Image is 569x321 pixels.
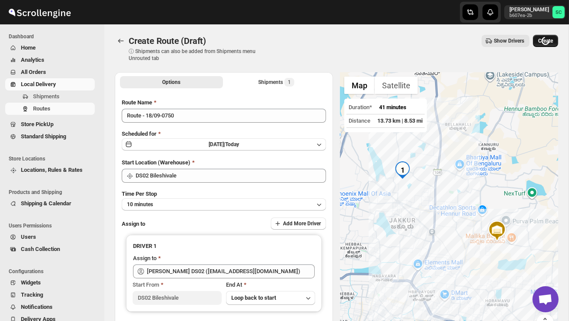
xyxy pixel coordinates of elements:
[5,301,95,313] button: Notifications
[226,281,315,289] div: End At
[7,1,72,23] img: ScrollEngine
[9,155,98,162] span: Store Locations
[552,6,565,18] span: Sanjay chetri
[271,217,326,230] button: Add More Driver
[129,36,206,46] span: Create Route (Draft)
[9,33,98,40] span: Dashboard
[209,141,225,147] span: [DATE] |
[258,78,294,87] div: Shipments
[375,77,418,94] button: Show satellite imagery
[5,243,95,255] button: Cash Collection
[5,103,95,115] button: Routes
[21,133,66,140] span: Standard Shipping
[5,66,95,78] button: All Orders
[122,198,326,211] button: 10 minutes
[21,81,56,87] span: Local Delivery
[21,44,36,51] span: Home
[5,42,95,54] button: Home
[21,121,53,127] span: Store PickUp
[509,6,549,13] p: [PERSON_NAME]
[21,234,36,240] span: Users
[226,291,315,305] button: Loop back to start
[122,130,156,137] span: Scheduled for
[147,264,315,278] input: Search assignee
[21,69,46,75] span: All Orders
[9,189,98,196] span: Products and Shipping
[21,57,44,63] span: Analytics
[21,279,41,286] span: Widgets
[120,76,223,88] button: All Route Options
[21,167,83,173] span: Locations, Rules & Rates
[9,268,98,275] span: Configurations
[344,77,375,94] button: Show street map
[482,35,529,47] button: Show Drivers
[115,35,127,47] button: Routes
[129,48,266,62] p: ⓘ Shipments can also be added from Shipments menu Unrouted tab
[377,117,423,124] span: 13.73 km | 8.53 mi
[122,109,326,123] input: Eg: Bengaluru Route
[122,138,326,150] button: [DATE]|Today
[288,79,291,86] span: 1
[122,159,190,166] span: Start Location (Warehouse)
[5,277,95,289] button: Widgets
[133,281,159,288] span: Start From
[504,5,566,19] button: User menu
[5,197,95,210] button: Shipping & Calendar
[5,231,95,243] button: Users
[556,10,562,15] text: SC
[379,104,406,110] span: 41 minutes
[283,220,321,227] span: Add More Driver
[33,105,50,112] span: Routes
[133,254,156,263] div: Assign to
[163,79,181,86] span: Options
[33,93,60,100] span: Shipments
[5,289,95,301] button: Tracking
[231,294,276,301] span: Loop back to start
[349,104,372,110] span: Duration*
[21,291,43,298] span: Tracking
[122,191,157,197] span: Time Per Stop
[5,164,95,176] button: Locations, Rules & Rates
[509,13,549,18] p: b607ea-2b
[532,286,559,312] div: Open chat
[21,200,71,207] span: Shipping & Calendar
[122,221,145,227] span: Assign to
[21,304,53,310] span: Notifications
[136,169,326,183] input: Search location
[494,37,524,44] span: Show Drivers
[5,90,95,103] button: Shipments
[21,246,60,252] span: Cash Collection
[349,117,370,124] span: Distance
[9,222,98,229] span: Users Permissions
[5,54,95,66] button: Analytics
[394,161,411,179] div: 1
[133,242,315,251] h3: DRIVER 1
[122,99,152,106] span: Route Name
[127,201,153,208] span: 10 minutes
[225,141,239,147] span: Today
[225,76,328,88] button: Selected Shipments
